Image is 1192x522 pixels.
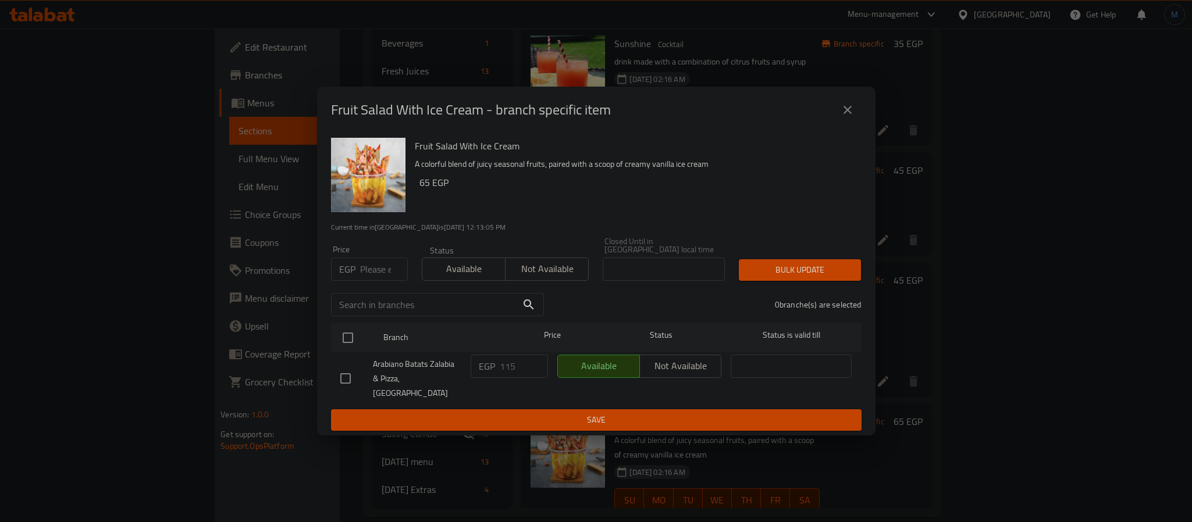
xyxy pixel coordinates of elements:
[748,263,852,277] span: Bulk update
[331,138,405,212] img: Fruit Salad With Ice Cream
[775,299,862,310] p: 0 branche(s) are selected
[739,259,861,281] button: Bulk update
[500,355,548,378] input: Please enter price
[514,328,591,342] span: Price
[331,222,862,233] p: Current time in [GEOGRAPHIC_DATA] is [DATE] 12:13:05 PM
[331,293,517,316] input: Search in branches
[360,258,408,281] input: Please enter price
[331,409,862,431] button: Save
[505,258,589,281] button: Not available
[479,359,495,373] p: EGP
[422,258,506,281] button: Available
[339,262,355,276] p: EGP
[427,260,501,277] span: Available
[510,260,584,277] span: Not available
[834,96,862,124] button: close
[600,328,721,342] span: Status
[373,357,461,401] span: Arabiano Batats Zalabia & Pizza,[GEOGRAPHIC_DATA]
[731,328,852,342] span: Status is valid till
[331,101,611,119] h2: Fruit Salad With Ice Cream - branch specific item
[415,157,852,171] p: A colorful blend of juicy seasonal fruits, paired with a scoop of creamy vanilla ice cream
[419,174,852,191] h6: 65 EGP
[415,138,852,154] h6: Fruit Salad With Ice Cream
[383,330,504,345] span: Branch
[340,413,852,427] span: Save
